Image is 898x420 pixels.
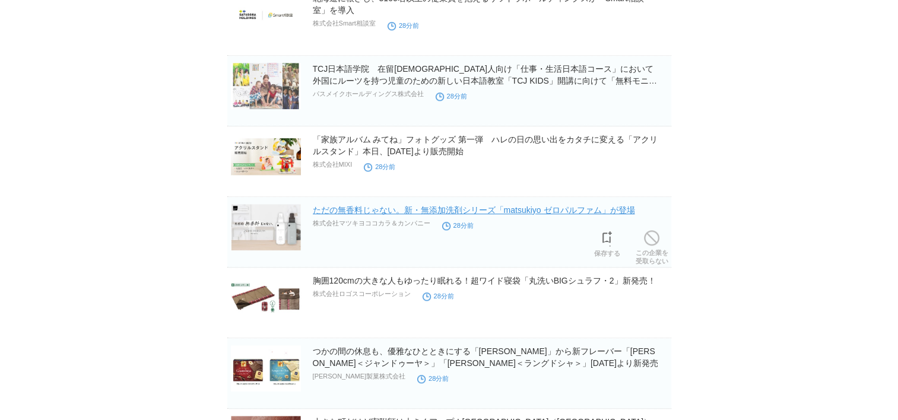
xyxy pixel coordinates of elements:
[388,22,419,29] time: 28分前
[364,163,395,170] time: 28分前
[594,228,620,257] a: 保存する
[636,227,668,265] a: この企業を受取らない
[231,275,301,321] img: 胸囲120cmの大きな人もゆったり眠れる！超ワイド寝袋「丸洗いBIGシュラフ・2」新発売！
[313,160,353,169] p: 株式会社MIXI
[313,276,656,285] a: 胸囲120cmの大きな人もゆったり眠れる！超ワイド寝袋「丸洗いBIGシュラフ・2」新発売！
[423,292,454,300] time: 28分前
[313,289,411,298] p: 株式会社ロゴスコーポレーション
[417,375,449,382] time: 28分前
[313,219,430,228] p: 株式会社マツキヨココカラ＆カンパニー
[313,64,657,97] a: TCJ日本語学院 在留[DEMOGRAPHIC_DATA]人向け「仕事・生活日本語コース」において外国にルーツを持つ児童のための新しい日本語教室「TCJ KIDS」開講に向けて「無料モニター募集」
[231,204,301,250] img: ただの無香料じゃない。新・無添加洗剤シリーズ「matsukiyo ゼロパルファム」が登場
[436,93,467,100] time: 28分前
[231,63,301,109] img: TCJ日本語学院 在留外国人向け「仕事・生活日本語コース」において外国にルーツを持つ児童のための新しい日本語教室「TCJ KIDS」開講に向けて「無料モニター募集」
[313,135,658,156] a: 「家族アルバム みてね」フォトグッズ 第一弾 ハレの日の思い出をカタチに変える「アクリルスタンド」本日、[DATE]より販売開始
[231,345,301,392] img: つかの間の休息も、優雅なひとときにする「カレ・ド・ショコラ」から新フレーバー「カレ・ド・ショコラ＜ジャンドゥーヤ＞」「カレ・ド・ショコラ＜ラングドシャ＞」９月30日（火）より新発売
[442,222,474,229] time: 28分前
[313,205,635,215] a: ただの無香料じゃない。新・無添加洗剤シリーズ「matsukiyo ゼロパルファム」が登場
[313,346,658,368] a: つかの間の休息も、優雅なひとときにする「[PERSON_NAME]」から新フレーバー「[PERSON_NAME]＜ジャンドゥーヤ＞」「[PERSON_NAME]＜ラングドシャ＞」[DATE]より新発売
[231,133,301,180] img: 「家族アルバム みてね」フォトグッズ 第一弾 ハレの日の思い出をカタチに変える「アクリルスタンド」本日、9月16日（火）より販売開始
[313,372,405,381] p: [PERSON_NAME]製菓株式会社
[313,19,376,28] p: 株式会社Smart相談室
[313,90,424,98] p: パスメイクホールディングス株式会社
